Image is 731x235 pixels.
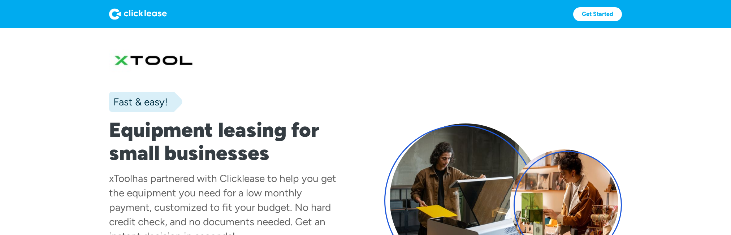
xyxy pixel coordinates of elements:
[109,8,167,20] img: Logo
[109,95,168,109] div: Fast & easy!
[109,172,132,184] div: xTool
[109,118,347,165] h1: Equipment leasing for small businesses
[573,7,622,21] a: Get Started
